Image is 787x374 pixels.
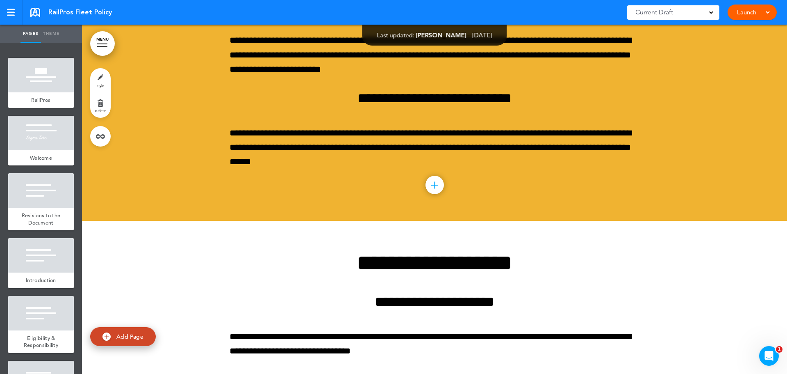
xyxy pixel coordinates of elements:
[776,346,782,353] span: 1
[97,83,104,88] span: style
[90,31,115,56] a: MENU
[416,31,466,39] span: [PERSON_NAME]
[8,330,74,353] a: Eligibility & Responsibility
[41,25,61,43] a: Theme
[8,150,74,166] a: Welcome
[734,5,760,20] a: Launch
[473,31,492,39] span: [DATE]
[90,68,111,93] a: style
[90,327,156,346] a: Add Page
[8,273,74,288] a: Introduction
[31,96,50,103] span: RailPros
[24,335,58,349] span: Eligibility & Responsibility
[377,32,492,38] div: —
[116,333,143,340] span: Add Page
[759,346,779,366] iframe: Intercom live chat
[20,25,41,43] a: Pages
[8,92,74,108] a: RailPros
[48,8,112,17] span: RailPros Fleet Policy
[95,108,106,113] span: delete
[8,208,74,230] a: Revisions to the Document
[102,333,111,341] img: add.svg
[22,212,61,226] span: Revisions to the Document
[377,31,414,39] span: Last updated:
[30,154,52,161] span: Welcome
[26,277,56,284] span: Introduction
[90,93,111,118] a: delete
[635,7,673,18] span: Current Draft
